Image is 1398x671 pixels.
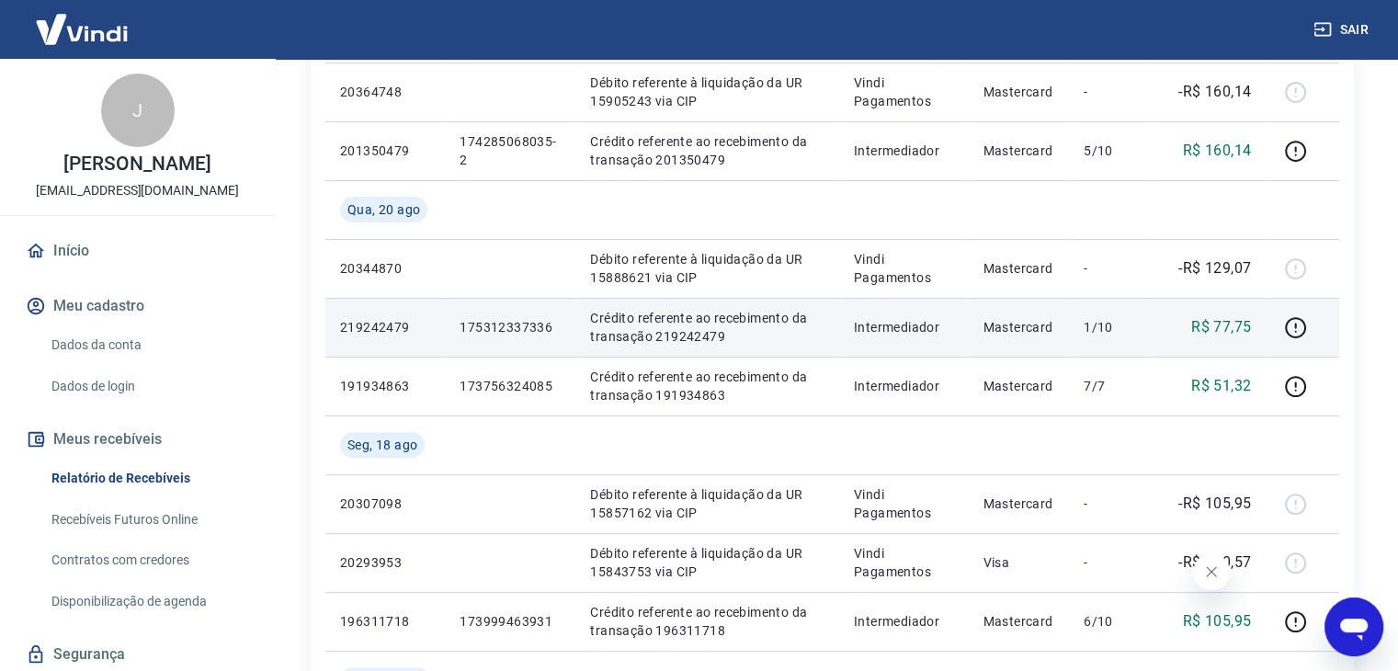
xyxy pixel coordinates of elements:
[44,541,253,579] a: Contratos com credores
[347,200,420,219] span: Qua, 20 ago
[1084,612,1138,631] p: 6/10
[983,318,1054,336] p: Mastercard
[460,377,561,395] p: 173756324085
[983,83,1054,101] p: Mastercard
[1191,316,1251,338] p: R$ 77,75
[44,368,253,405] a: Dados de login
[854,612,954,631] p: Intermediador
[590,368,824,404] p: Crédito referente ao recebimento da transação 191934863
[1084,142,1138,160] p: 5/10
[854,250,954,287] p: Vindi Pagamentos
[1084,259,1138,278] p: -
[854,377,954,395] p: Intermediador
[1084,83,1138,101] p: -
[22,419,253,460] button: Meus recebíveis
[983,553,1054,572] p: Visa
[11,13,154,28] span: Olá! Precisa de ajuda?
[1084,553,1138,572] p: -
[22,231,253,271] a: Início
[340,83,430,101] p: 20364748
[1178,552,1251,574] p: -R$ 760,57
[590,485,824,522] p: Débito referente à liquidação da UR 15857162 via CIP
[983,142,1054,160] p: Mastercard
[590,74,824,110] p: Débito referente à liquidação da UR 15905243 via CIP
[1324,597,1383,656] iframe: Botão para abrir a janela de mensagens
[1310,13,1376,47] button: Sair
[340,142,430,160] p: 201350479
[854,74,954,110] p: Vindi Pagamentos
[590,132,824,169] p: Crédito referente ao recebimento da transação 201350479
[22,286,253,326] button: Meu cadastro
[340,612,430,631] p: 196311718
[340,318,430,336] p: 219242479
[854,142,954,160] p: Intermediador
[590,544,824,581] p: Débito referente à liquidação da UR 15843753 via CIP
[460,132,561,169] p: 174285068035-2
[1191,375,1251,397] p: R$ 51,32
[590,250,824,287] p: Débito referente à liquidação da UR 15888621 via CIP
[101,74,175,147] div: J
[44,460,253,497] a: Relatório de Recebíveis
[44,583,253,620] a: Disponibilização de agenda
[460,318,561,336] p: 175312337336
[340,553,430,572] p: 20293953
[44,501,253,539] a: Recebíveis Futuros Online
[983,377,1054,395] p: Mastercard
[983,495,1054,513] p: Mastercard
[1178,81,1251,103] p: -R$ 160,14
[340,259,430,278] p: 20344870
[590,603,824,640] p: Crédito referente ao recebimento da transação 196311718
[36,181,239,200] p: [EMAIL_ADDRESS][DOMAIN_NAME]
[44,326,253,364] a: Dados da conta
[1183,610,1252,632] p: R$ 105,95
[1084,318,1138,336] p: 1/10
[854,544,954,581] p: Vindi Pagamentos
[63,154,210,174] p: [PERSON_NAME]
[347,436,417,454] span: Seg, 18 ago
[983,259,1054,278] p: Mastercard
[1084,377,1138,395] p: 7/7
[854,485,954,522] p: Vindi Pagamentos
[1178,493,1251,515] p: -R$ 105,95
[460,612,561,631] p: 173999463931
[340,495,430,513] p: 20307098
[590,309,824,346] p: Crédito referente ao recebimento da transação 219242479
[340,377,430,395] p: 191934863
[1193,553,1230,590] iframe: Fechar mensagem
[1084,495,1138,513] p: -
[1183,140,1252,162] p: R$ 160,14
[1178,257,1251,279] p: -R$ 129,07
[983,612,1054,631] p: Mastercard
[22,1,142,57] img: Vindi
[854,318,954,336] p: Intermediador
